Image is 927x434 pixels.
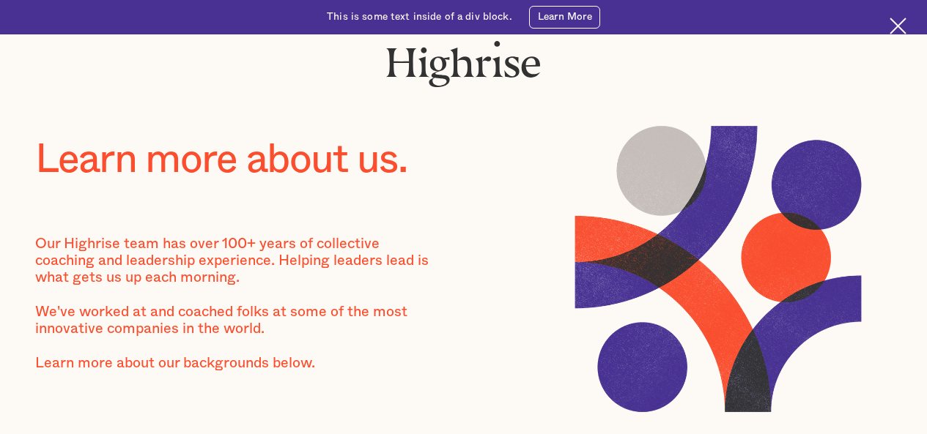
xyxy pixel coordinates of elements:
img: Cross icon [890,18,906,34]
div: Our Highrise team has over 100+ years of collective coaching and leadership experience. Helping l... [35,236,429,389]
a: Learn More [529,6,600,29]
h1: Learn more about us. [35,138,463,183]
img: Highrise logo [386,40,541,87]
div: This is some text inside of a div block. [327,10,512,24]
